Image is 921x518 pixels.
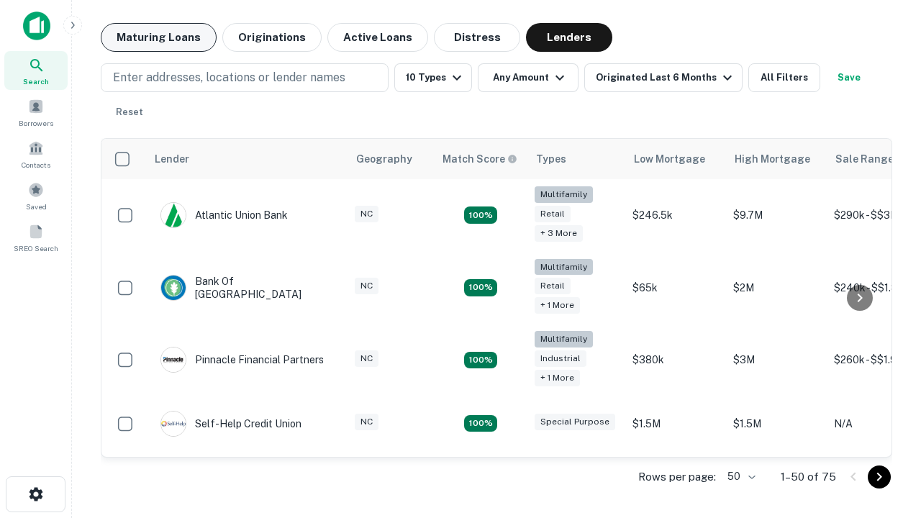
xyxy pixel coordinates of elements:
div: NC [355,350,378,367]
button: All Filters [748,63,820,92]
td: $1.5M [726,396,827,451]
div: High Mortgage [735,150,810,168]
div: Multifamily [535,259,593,276]
div: Special Purpose [535,414,615,430]
td: $246.5k [625,179,726,252]
button: Originations [222,23,322,52]
a: Search [4,51,68,90]
img: picture [161,203,186,227]
div: Matching Properties: 11, hasApolloMatch: undefined [464,415,497,432]
div: Pinnacle Financial Partners [160,347,324,373]
div: Multifamily [535,186,593,203]
button: Go to next page [868,465,891,489]
div: Self-help Credit Union [160,411,301,437]
button: Distress [434,23,520,52]
th: High Mortgage [726,139,827,179]
div: Lender [155,150,189,168]
img: capitalize-icon.png [23,12,50,40]
div: 50 [722,466,758,487]
th: Geography [348,139,434,179]
div: Geography [356,150,412,168]
button: 10 Types [394,63,472,92]
div: Matching Properties: 13, hasApolloMatch: undefined [464,352,497,369]
td: $9.7M [726,179,827,252]
td: $380k [625,324,726,396]
button: Reset [106,98,153,127]
div: Matching Properties: 10, hasApolloMatch: undefined [464,206,497,224]
span: SREO Search [14,242,58,254]
div: Industrial [535,350,586,367]
td: $2M [726,252,827,324]
th: Capitalize uses an advanced AI algorithm to match your search with the best lender. The match sco... [434,139,527,179]
div: Sale Range [835,150,894,168]
button: Active Loans [327,23,428,52]
img: picture [161,347,186,372]
div: NC [355,414,378,430]
th: Lender [146,139,348,179]
p: 1–50 of 75 [781,468,836,486]
td: $65k [625,252,726,324]
div: Retail [535,206,571,222]
span: Saved [26,201,47,212]
a: SREO Search [4,218,68,257]
div: Low Mortgage [634,150,705,168]
h6: Match Score [443,151,514,167]
button: Enter addresses, locations or lender names [101,63,389,92]
iframe: Chat Widget [849,357,921,426]
button: Any Amount [478,63,579,92]
div: Atlantic Union Bank [160,202,288,228]
button: Maturing Loans [101,23,217,52]
div: Matching Properties: 17, hasApolloMatch: undefined [464,279,497,296]
th: Types [527,139,625,179]
p: Rows per page: [638,468,716,486]
div: Multifamily [535,331,593,347]
span: Search [23,76,49,87]
th: Low Mortgage [625,139,726,179]
img: picture [161,412,186,436]
a: Borrowers [4,93,68,132]
p: Enter addresses, locations or lender names [113,69,345,86]
button: Save your search to get updates of matches that match your search criteria. [826,63,872,92]
button: Originated Last 6 Months [584,63,743,92]
div: + 1 more [535,297,580,314]
div: Originated Last 6 Months [596,69,736,86]
td: $3M [726,324,827,396]
div: Retail [535,278,571,294]
div: + 3 more [535,225,583,242]
div: + 1 more [535,370,580,386]
a: Saved [4,176,68,215]
div: NC [355,278,378,294]
span: Borrowers [19,117,53,129]
div: NC [355,206,378,222]
div: Bank Of [GEOGRAPHIC_DATA] [160,275,333,301]
button: Lenders [526,23,612,52]
td: $1.5M [625,396,726,451]
div: Capitalize uses an advanced AI algorithm to match your search with the best lender. The match sco... [443,151,517,167]
a: Contacts [4,135,68,173]
span: Contacts [22,159,50,171]
div: Types [536,150,566,168]
img: picture [161,276,186,300]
